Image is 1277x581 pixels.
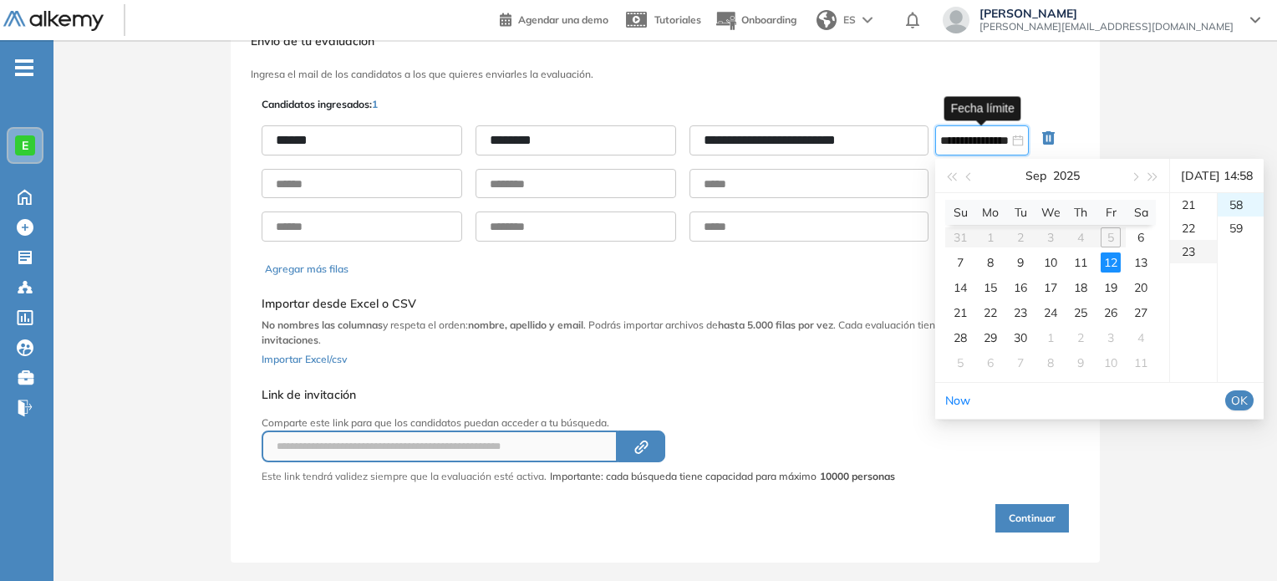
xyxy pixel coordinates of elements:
td: 2025-09-09 [1005,250,1035,275]
td: 2025-09-18 [1066,275,1096,300]
span: ES [843,13,856,28]
span: Importante: cada búsqueda tiene capacidad para máximo [550,469,895,484]
th: Su [945,200,975,225]
div: [DATE] 14:58 [1177,159,1257,192]
td: 2025-09-10 [1035,250,1066,275]
td: 2025-10-06 [975,350,1005,375]
h3: Envío de tu evaluación [251,34,1080,48]
span: 1 [372,98,378,110]
div: 23 [1010,303,1030,323]
td: 2025-09-11 [1066,250,1096,275]
b: No nombres las columnas [262,319,383,331]
div: 29 [980,328,1000,348]
td: 2025-09-14 [945,275,975,300]
div: 13 [1131,252,1151,273]
div: 59 [1218,217,1264,240]
td: 2025-09-22 [975,300,1005,325]
div: 18 [1071,278,1091,298]
td: 2025-09-25 [1066,300,1096,325]
div: 4 [1131,328,1151,348]
td: 2025-10-05 [945,350,975,375]
i: - [15,66,33,69]
button: 2025 [1053,159,1080,192]
div: 25 [1071,303,1091,323]
td: 2025-09-16 [1005,275,1035,300]
td: 2025-10-01 [1035,325,1066,350]
div: 14 [950,278,970,298]
td: 2025-09-23 [1005,300,1035,325]
div: 8 [980,252,1000,273]
div: 26 [1101,303,1121,323]
div: 12 [1101,252,1121,273]
div: 3 [1101,328,1121,348]
td: 2025-09-28 [945,325,975,350]
span: Importar Excel/csv [262,353,347,365]
div: 17 [1040,278,1061,298]
div: 6 [980,353,1000,373]
img: Logo [3,11,104,32]
p: Comparte este link para que los candidatos puedan acceder a tu búsqueda. [262,415,895,431]
div: 10 [1101,353,1121,373]
td: 2025-10-09 [1066,350,1096,375]
img: world [817,10,837,30]
h5: Importar desde Excel o CSV [262,297,1069,311]
div: 16 [1010,278,1030,298]
span: Onboarding [741,13,796,26]
th: Tu [1005,200,1035,225]
div: 7 [950,252,970,273]
td: 2025-09-08 [975,250,1005,275]
b: hasta 5.000 filas por vez [718,319,833,331]
th: Sa [1126,200,1156,225]
strong: 10000 personas [820,470,895,482]
td: 2025-09-29 [975,325,1005,350]
th: Th [1066,200,1096,225]
button: OK [1225,390,1254,410]
td: 2025-09-12 [1096,250,1126,275]
div: 23 [1170,240,1217,263]
td: 2025-10-10 [1096,350,1126,375]
div: 11 [1071,252,1091,273]
p: Candidatos ingresados: [262,97,378,112]
th: Mo [975,200,1005,225]
th: Fr [1096,200,1126,225]
div: 27 [1131,303,1151,323]
td: 2025-09-20 [1126,275,1156,300]
b: nombre, apellido y email [468,319,583,331]
td: 2025-09-19 [1096,275,1126,300]
div: 19 [1101,278,1121,298]
td: 2025-09-15 [975,275,1005,300]
a: Now [945,393,970,408]
div: 10 [1040,252,1061,273]
div: 8 [1040,353,1061,373]
td: 2025-10-08 [1035,350,1066,375]
button: Agregar más filas [265,262,349,277]
div: 24 [1040,303,1061,323]
span: [PERSON_NAME][EMAIL_ADDRESS][DOMAIN_NAME] [979,20,1234,33]
div: 5 [950,353,970,373]
td: 2025-10-11 [1126,350,1156,375]
td: 2025-09-21 [945,300,975,325]
b: límite de 10.000 invitaciones [262,319,1030,346]
td: 2025-09-13 [1126,250,1156,275]
td: 2025-10-02 [1066,325,1096,350]
button: Onboarding [715,3,796,38]
td: 2025-09-24 [1035,300,1066,325]
button: Continuar [995,504,1069,533]
h5: Link de invitación [262,388,895,402]
img: arrow [862,17,873,23]
div: 21 [950,303,970,323]
div: 28 [950,328,970,348]
span: E [22,139,28,152]
div: 1 [1040,328,1061,348]
div: 7 [1010,353,1030,373]
div: 15 [980,278,1000,298]
p: Este link tendrá validez siempre que la evaluación esté activa. [262,469,547,484]
td: 2025-09-07 [945,250,975,275]
button: Sep [1025,159,1046,192]
div: 21 [1170,193,1217,217]
div: 30 [1010,328,1030,348]
div: Fecha límite [944,96,1021,120]
div: 2 [1071,328,1091,348]
td: 2025-10-03 [1096,325,1126,350]
td: 2025-09-26 [1096,300,1126,325]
